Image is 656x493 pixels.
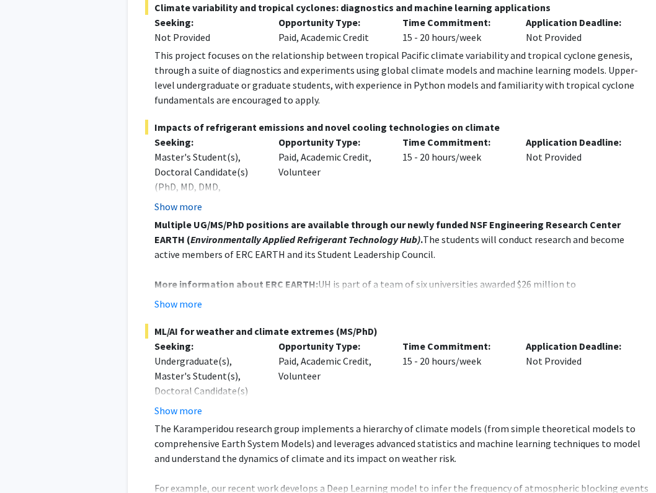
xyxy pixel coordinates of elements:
div: 15 - 20 hours/week [393,135,517,214]
p: The Karamperidou research group implements a hierarchy of climate models (from simple theoretical... [154,421,650,466]
p: Opportunity Type: [278,339,384,353]
iframe: Chat [9,437,53,484]
p: Opportunity Type: [278,15,384,30]
span: UH is part of a team of six universities awarded $26 million to establish [154,278,576,305]
div: Undergraduate(s), Master's Student(s), Doctoral Candidate(s) (PhD, MD, DMD, PharmD, etc.) [154,353,260,428]
span: ML/AI for weather and climate extremes (MS/PhD) [145,324,650,339]
div: Not Provided [516,339,640,418]
strong: More information about ERC EARTH: [154,278,318,290]
div: Paid, Academic Credit, Volunteer [269,339,393,418]
div: Master's Student(s), Doctoral Candidate(s) (PhD, MD, DMD, PharmD, etc.), Postdoctoral Researcher(... [154,149,260,254]
button: Show more [154,296,202,311]
p: Application Deadline: [526,135,631,149]
strong: Multiple UG/MS/PhD positions are available through our newly funded NSF Engineering Research Cent... [154,218,621,246]
p: Opportunity Type: [278,135,384,149]
span: Impacts of refrigerant emissions and novel cooling technologies on climate [145,120,650,135]
p: Seeking: [154,15,260,30]
p: Application Deadline: [526,15,631,30]
p: Time Commitment: [402,339,508,353]
div: 15 - 20 hours/week [393,15,517,45]
p: Seeking: [154,135,260,149]
p: Seeking: [154,339,260,353]
p: Time Commitment: [402,135,508,149]
div: Not Provided [516,135,640,214]
div: Paid, Academic Credit, Volunteer [269,135,393,214]
p: This project focuses on the relationship between tropical Pacific climate variability and tropica... [154,48,650,107]
em: Environmentally Applied Refrigerant Technology Hub) [190,233,420,246]
p: Application Deadline: [526,339,631,353]
div: 15 - 20 hours/week [393,339,517,418]
div: Not Provided [154,30,260,45]
div: Not Provided [516,15,640,45]
button: Show more [154,403,202,418]
button: Show more [154,199,202,214]
p: Time Commitment: [402,15,508,30]
div: Paid, Academic Credit [269,15,393,45]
